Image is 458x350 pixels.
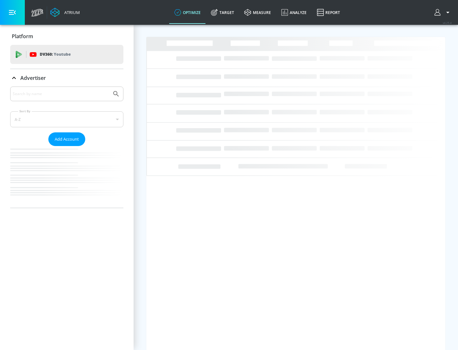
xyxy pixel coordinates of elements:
[18,109,32,113] label: Sort By
[10,87,123,208] div: Advertiser
[12,33,33,40] p: Platform
[55,136,79,143] span: Add Account
[50,8,80,17] a: Atrium
[10,45,123,64] div: DV360: Youtube
[443,21,452,24] span: v 4.25.4
[276,1,312,24] a: Analyze
[20,74,46,81] p: Advertiser
[10,146,123,208] nav: list of Advertiser
[10,27,123,45] div: Platform
[239,1,276,24] a: measure
[54,51,71,58] p: Youtube
[48,132,85,146] button: Add Account
[312,1,345,24] a: Report
[206,1,239,24] a: Target
[10,111,123,127] div: A-Z
[169,1,206,24] a: optimize
[10,69,123,87] div: Advertiser
[13,90,109,98] input: Search by name
[40,51,71,58] p: DV360:
[62,10,80,15] div: Atrium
